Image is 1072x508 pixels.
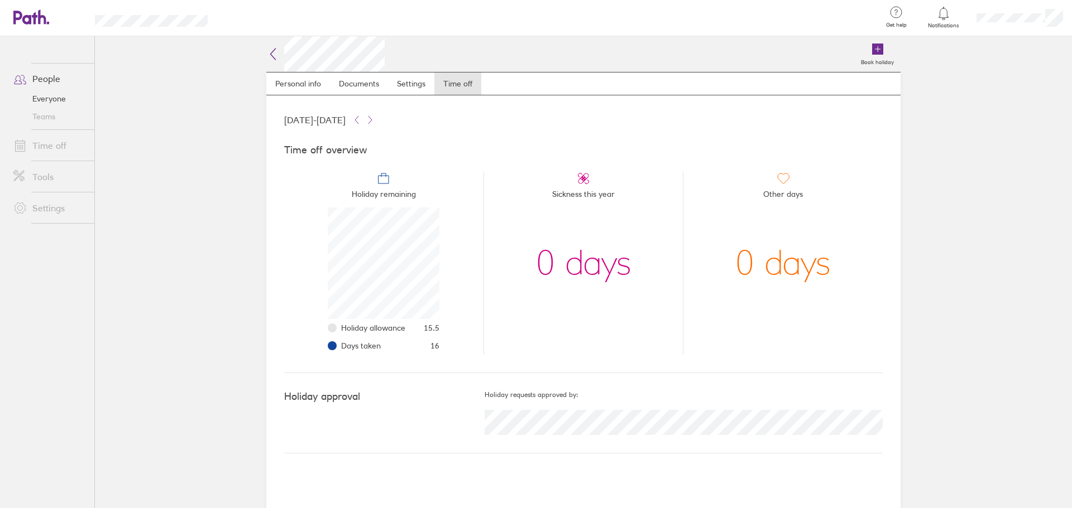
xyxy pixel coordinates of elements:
a: Book holiday [854,36,901,72]
a: Tools [4,166,94,188]
span: Sickness this year [552,185,615,207]
a: Notifications [926,6,962,29]
div: 0 days [735,207,831,319]
a: Settings [388,72,434,95]
h4: Time off overview [284,144,883,156]
span: Other days [763,185,803,207]
span: Notifications [926,22,962,29]
div: 0 days [536,207,631,319]
a: Everyone [4,90,94,108]
a: People [4,67,94,90]
span: [DATE] - [DATE] [284,115,346,125]
a: Teams [4,108,94,125]
a: Settings [4,197,94,219]
span: 15.5 [424,323,439,332]
h5: Holiday requests approved by: [485,391,883,399]
span: Days taken [341,341,381,350]
a: Personal info [266,72,330,95]
a: Time off [434,72,481,95]
span: Get help [878,22,915,28]
h4: Holiday approval [284,391,485,403]
span: Holiday allowance [341,323,405,332]
span: Holiday remaining [352,185,416,207]
span: 16 [430,341,439,350]
a: Documents [330,72,388,95]
a: Time off [4,134,94,157]
label: Book holiday [854,56,901,66]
